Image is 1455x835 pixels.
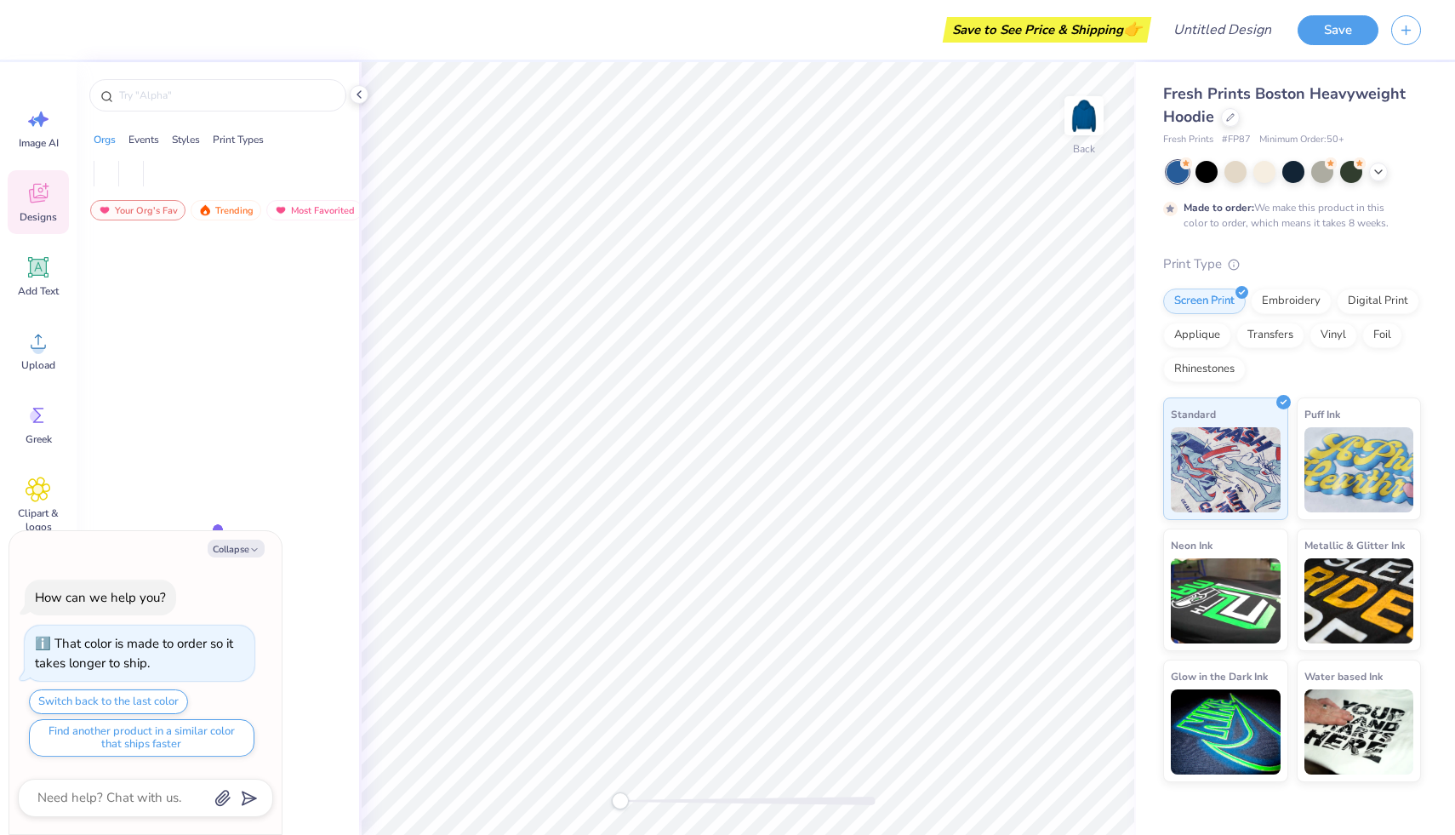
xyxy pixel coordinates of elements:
img: Glow in the Dark Ink [1171,689,1281,775]
div: Rhinestones [1163,357,1246,382]
div: That color is made to order so it takes longer to ship. [35,635,233,672]
div: Most Favorited [266,200,362,220]
img: Water based Ink [1304,689,1414,775]
div: Print Type [1163,255,1421,274]
input: Untitled Design [1160,13,1285,47]
div: Orgs [94,132,116,147]
span: Puff Ink [1304,405,1340,423]
div: Save to See Price & Shipping [947,17,1147,43]
div: Events [128,132,159,147]
span: Greek [26,432,52,446]
img: Puff Ink [1304,427,1414,512]
div: Embroidery [1251,289,1332,314]
span: Standard [1171,405,1216,423]
span: Image AI [19,136,59,150]
img: Standard [1171,427,1281,512]
div: Screen Print [1163,289,1246,314]
div: Applique [1163,323,1231,348]
span: Fresh Prints Boston Heavyweight Hoodie [1163,83,1406,127]
button: Find another product in a similar color that ships faster [29,719,254,757]
div: Print Types [213,132,264,147]
span: 👉 [1123,19,1142,39]
div: Digital Print [1337,289,1419,314]
img: most_fav.gif [98,204,111,216]
span: Neon Ink [1171,536,1212,554]
span: Glow in the Dark Ink [1171,667,1268,685]
button: Switch back to the last color [29,689,188,714]
span: Metallic & Glitter Ink [1304,536,1405,554]
input: Try "Alpha" [117,87,335,104]
img: Neon Ink [1171,558,1281,643]
span: Fresh Prints [1163,133,1213,147]
div: Vinyl [1309,323,1357,348]
button: Save [1298,15,1378,45]
div: Foil [1362,323,1402,348]
div: Accessibility label [612,792,629,809]
div: Back [1073,141,1095,157]
span: Designs [20,210,57,224]
div: We make this product in this color to order, which means it takes 8 weeks. [1184,200,1393,231]
div: Transfers [1236,323,1304,348]
img: Back [1067,99,1101,133]
span: Minimum Order: 50 + [1259,133,1344,147]
span: # FP87 [1222,133,1251,147]
div: Your Org's Fav [90,200,185,220]
div: Trending [191,200,261,220]
div: Styles [172,132,200,147]
img: most_fav.gif [274,204,288,216]
span: Clipart & logos [10,506,66,534]
span: Water based Ink [1304,667,1383,685]
span: Add Text [18,284,59,298]
span: Upload [21,358,55,372]
button: Collapse [208,540,265,558]
img: trending.gif [198,204,212,216]
strong: Made to order: [1184,201,1254,214]
img: Metallic & Glitter Ink [1304,558,1414,643]
div: How can we help you? [35,589,166,606]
